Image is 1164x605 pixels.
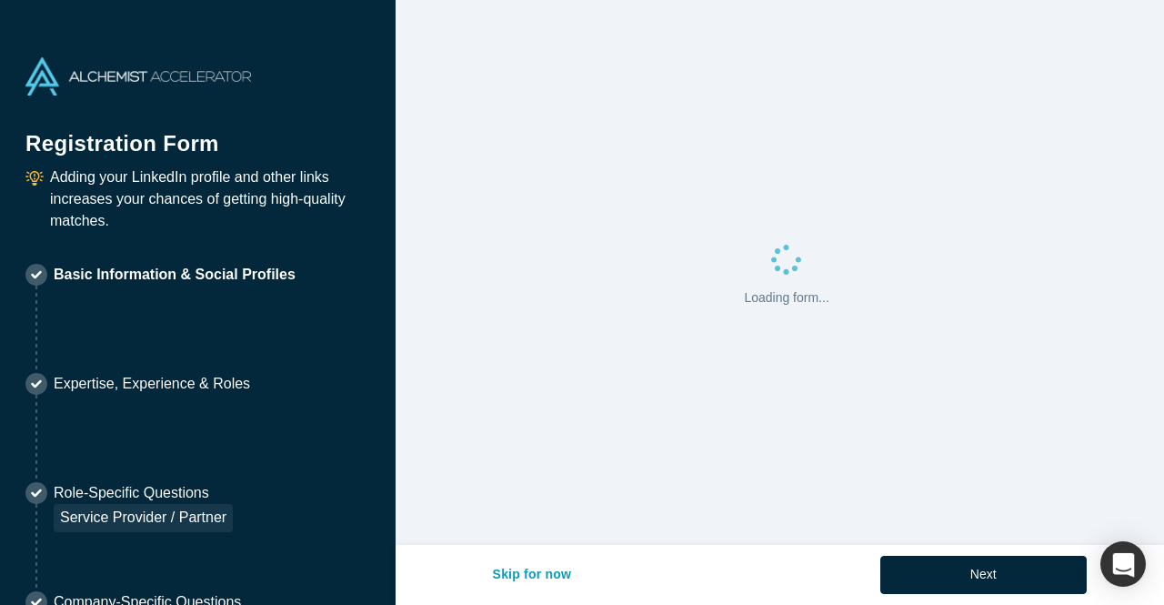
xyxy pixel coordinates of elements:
p: Loading form... [744,288,828,308]
button: Next [880,556,1087,594]
div: Service Provider / Partner [54,504,233,532]
p: Adding your LinkedIn profile and other links increases your chances of getting high-quality matches. [50,166,370,232]
p: Role-Specific Questions [54,482,233,504]
p: Basic Information & Social Profiles [54,264,296,286]
button: Skip for now [474,556,591,594]
img: Alchemist Accelerator Logo [25,57,251,96]
h1: Registration Form [25,108,370,160]
p: Expertise, Experience & Roles [54,373,250,395]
